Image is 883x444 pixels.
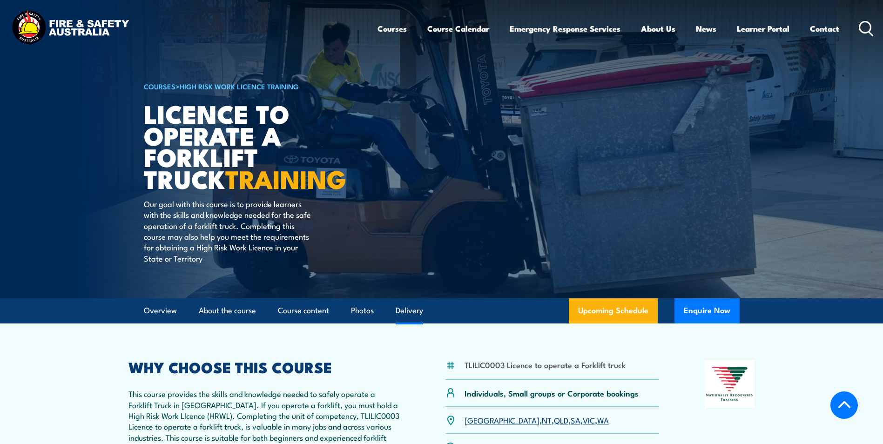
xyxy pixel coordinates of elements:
a: WA [597,414,609,425]
a: Learner Portal [737,16,789,41]
a: Overview [144,298,177,323]
a: VIC [583,414,595,425]
a: High Risk Work Licence Training [180,81,299,91]
h2: WHY CHOOSE THIS COURSE [128,360,400,373]
a: QLD [554,414,568,425]
li: TLILIC0003 Licence to operate a Forklift truck [465,359,626,370]
a: Contact [810,16,839,41]
a: Upcoming Schedule [569,298,658,323]
a: SA [571,414,580,425]
a: Course content [278,298,329,323]
a: NT [542,414,552,425]
a: COURSES [144,81,175,91]
a: [GEOGRAPHIC_DATA] [465,414,539,425]
button: Enquire Now [674,298,740,323]
a: Emergency Response Services [510,16,620,41]
a: Courses [377,16,407,41]
strong: TRAINING [225,159,346,197]
a: Photos [351,298,374,323]
a: News [696,16,716,41]
p: Individuals, Small groups or Corporate bookings [465,388,639,398]
a: Course Calendar [427,16,489,41]
a: About the course [199,298,256,323]
h1: Licence to operate a forklift truck [144,102,374,189]
a: Delivery [396,298,423,323]
p: , , , , , [465,415,609,425]
h6: > [144,81,374,92]
p: Our goal with this course is to provide learners with the skills and knowledge needed for the saf... [144,198,314,263]
img: Nationally Recognised Training logo. [705,360,755,408]
a: About Us [641,16,675,41]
